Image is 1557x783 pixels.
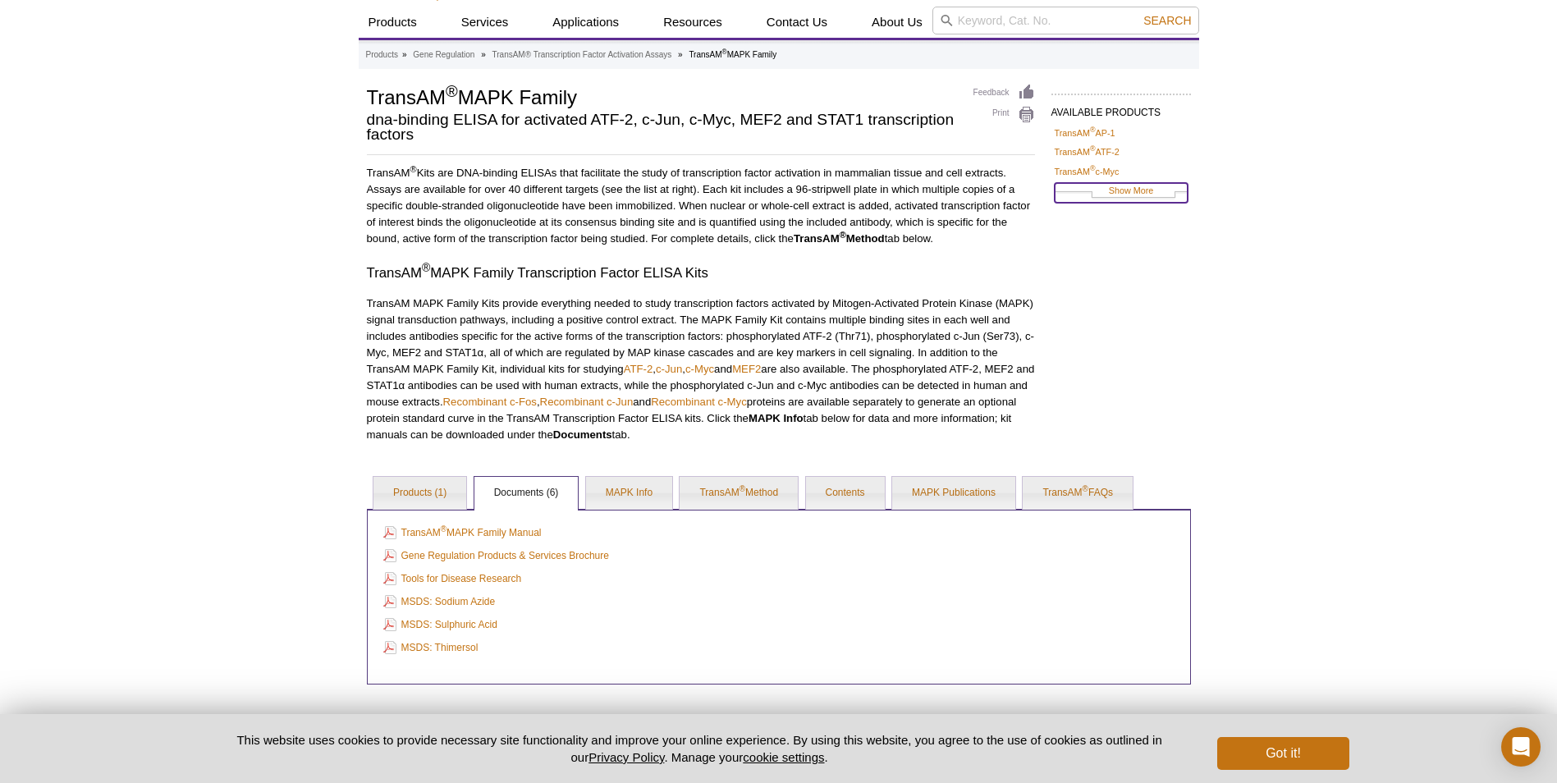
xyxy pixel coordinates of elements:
[680,477,798,510] a: TransAM®Method
[543,7,629,38] a: Applications
[474,477,579,510] a: Documents (6)
[656,363,682,375] a: c-Jun
[1055,144,1120,159] a: TransAM®ATF-2
[492,48,672,62] a: TransAM® Transcription Factor Activation Assays
[586,477,672,510] a: MAPK Info
[743,750,824,764] button: cookie settings
[383,639,479,657] a: MSDS: Thimersol
[540,396,634,408] a: Recombinant c-Jun
[806,477,885,510] a: Contents
[1055,164,1120,179] a: TransAM®c-Myc
[1051,94,1191,123] h2: AVAILABLE PRODUCTS
[1083,484,1088,493] sup: ®
[794,232,885,245] strong: TransAM Method
[740,484,745,493] sup: ®
[1055,183,1188,202] a: Show More
[367,165,1035,247] p: TransAM Kits are DNA-binding ELISAs that facilitate the study of transcription factor activation ...
[383,593,496,611] a: MSDS: Sodium Azide
[367,295,1035,443] p: TransAM MAPK Family Kits provide everything needed to study transcription factors activated by Mi...
[553,428,612,441] strong: Documents
[892,477,1015,510] a: MAPK Publications
[653,7,732,38] a: Resources
[367,263,1035,283] h3: TransAM MAPK Family Transcription Factor ELISA Kits
[413,48,474,62] a: Gene Regulation
[446,82,458,100] sup: ®
[932,7,1199,34] input: Keyword, Cat. No.
[359,7,427,38] a: Products
[1501,727,1541,767] div: Open Intercom Messenger
[451,7,519,38] a: Services
[862,7,932,38] a: About Us
[1023,477,1133,510] a: TransAM®FAQs
[367,112,957,142] h2: dna-binding ELISA for activated ATF-2, c-Jun, c-Myc, MEF2 and STAT1 transcription factors
[1090,164,1096,172] sup: ®
[678,50,683,59] li: »
[588,750,664,764] a: Privacy Policy
[373,477,466,510] a: Products (1)
[410,164,417,174] sup: ®
[441,524,446,533] sup: ®
[689,50,776,59] li: TransAM MAPK Family
[383,616,497,634] a: MSDS: Sulphuric Acid
[1143,14,1191,27] span: Search
[732,363,761,375] a: MEF2
[402,50,407,59] li: »
[973,106,1035,124] a: Print
[383,547,609,565] a: Gene Regulation Products & Services Brochure
[443,396,537,408] a: Recombinant c-Fos
[383,570,522,588] a: Tools for Disease Research
[367,84,957,108] h1: TransAM MAPK Family
[651,396,747,408] a: Recombinant c-Myc
[973,84,1035,102] a: Feedback
[481,50,486,59] li: »
[722,48,727,56] sup: ®
[383,524,542,542] a: TransAM®MAPK Family Manual
[1090,126,1096,134] sup: ®
[366,48,398,62] a: Products
[624,363,653,375] a: ATF-2
[422,262,430,275] sup: ®
[685,363,714,375] a: c-Myc
[1217,737,1349,770] button: Got it!
[1138,13,1196,28] button: Search
[840,230,846,240] sup: ®
[208,731,1191,766] p: This website uses cookies to provide necessary site functionality and improve your online experie...
[749,412,804,424] strong: MAPK Info
[1090,145,1096,153] sup: ®
[1055,126,1115,140] a: TransAM®AP-1
[757,7,837,38] a: Contact Us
